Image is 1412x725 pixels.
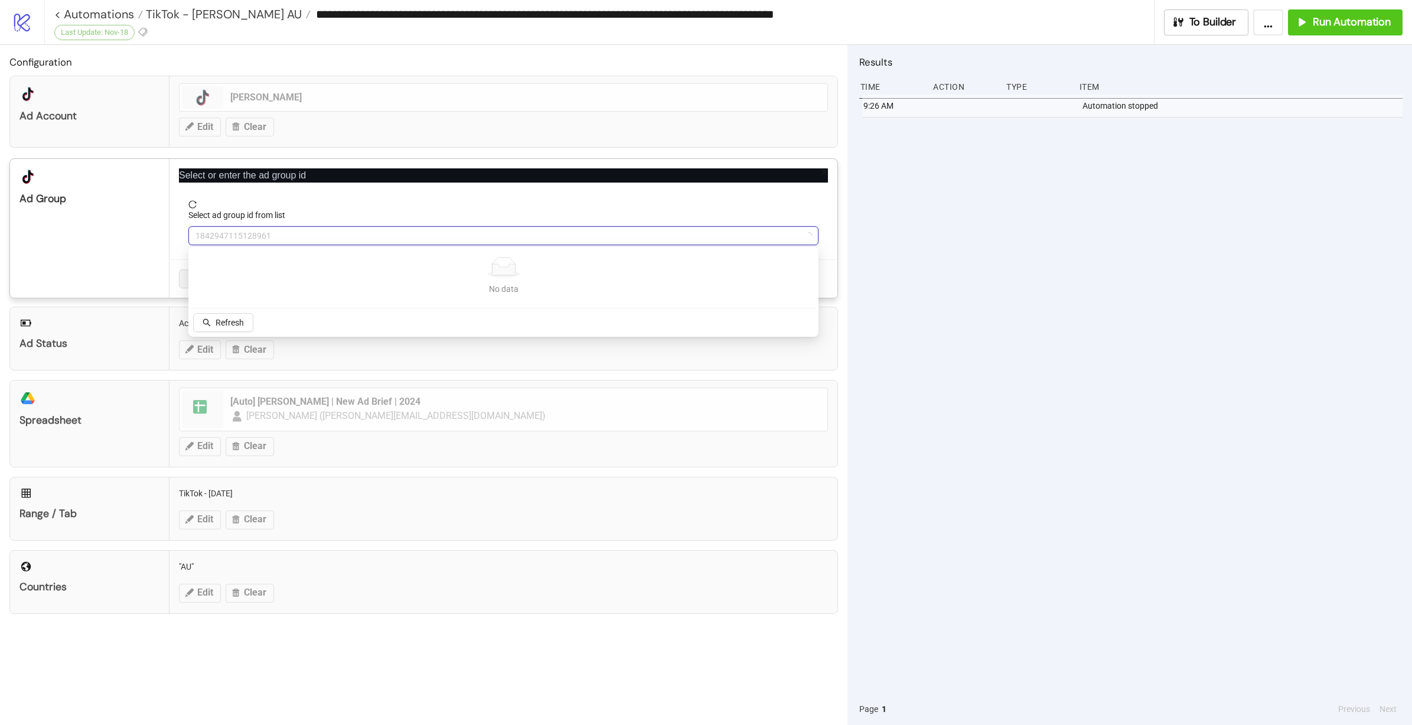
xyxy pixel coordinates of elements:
button: Run Automation [1288,9,1403,35]
button: To Builder [1164,9,1249,35]
a: TikTok - [PERSON_NAME] AU [143,8,311,20]
button: Previous [1335,703,1374,716]
div: No data [203,282,804,295]
span: search [203,318,211,327]
div: 9:26 AM [862,95,927,117]
a: < Automations [54,8,143,20]
span: Page [859,703,878,716]
span: Refresh [216,318,244,327]
button: Refresh [193,313,253,332]
h2: Results [859,54,1403,70]
div: Last Update: Nov-18 [54,25,135,40]
div: Type [1005,76,1070,98]
span: TikTok - [PERSON_NAME] AU [143,6,302,22]
button: ... [1253,9,1283,35]
div: Automation stopped [1081,95,1406,117]
span: close [820,168,829,176]
button: Next [1376,703,1400,716]
div: Action [932,76,997,98]
h2: Configuration [9,54,838,70]
span: 1842947115128961 [195,227,811,245]
div: Item [1078,76,1403,98]
label: Select ad group id from list [188,209,293,222]
p: Select or enter the ad group id [179,168,828,183]
div: Ad Group [19,192,159,206]
span: Run Automation [1313,15,1391,29]
span: loading [803,231,813,241]
span: reload [188,200,818,209]
div: Time [859,76,924,98]
span: To Builder [1189,15,1237,29]
button: Cancel [179,269,223,288]
button: 1 [878,703,890,716]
